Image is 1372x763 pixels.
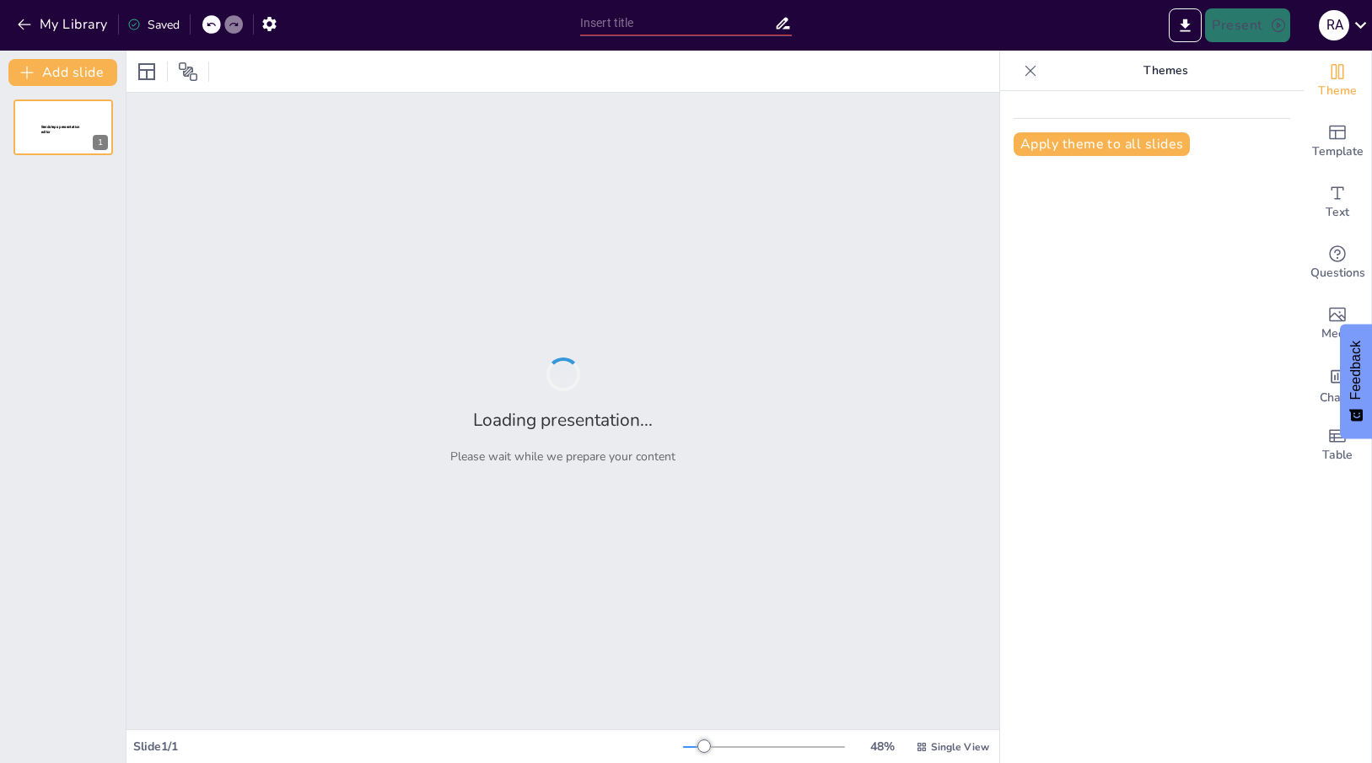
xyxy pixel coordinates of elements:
[133,739,683,755] div: Slide 1 / 1
[1014,132,1190,156] button: Apply theme to all slides
[450,449,675,465] p: Please wait while we prepare your content
[1169,8,1202,42] button: Export to PowerPoint
[1304,293,1371,354] div: Add images, graphics, shapes or video
[178,62,198,82] span: Position
[1304,51,1371,111] div: Change the overall theme
[1321,325,1354,343] span: Media
[1310,264,1365,282] span: Questions
[862,739,902,755] div: 48 %
[1304,354,1371,415] div: Add charts and graphs
[1044,51,1287,91] p: Themes
[1304,111,1371,172] div: Add ready made slides
[41,125,80,134] span: Sendsteps presentation editor
[1326,203,1349,222] span: Text
[93,135,108,150] div: 1
[1319,10,1349,40] div: R A
[1348,341,1364,400] span: Feedback
[13,99,113,155] div: 1
[1304,233,1371,293] div: Get real-time input from your audience
[133,58,160,85] div: Layout
[127,17,180,33] div: Saved
[1304,172,1371,233] div: Add text boxes
[8,59,117,86] button: Add slide
[1312,142,1364,161] span: Template
[1304,415,1371,476] div: Add a table
[473,408,653,432] h2: Loading presentation...
[1320,389,1355,407] span: Charts
[13,11,115,38] button: My Library
[1205,8,1289,42] button: Present
[1322,446,1353,465] span: Table
[1318,82,1357,100] span: Theme
[931,740,989,754] span: Single View
[1340,324,1372,438] button: Feedback - Show survey
[580,11,774,35] input: Insert title
[1319,8,1349,42] button: R A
